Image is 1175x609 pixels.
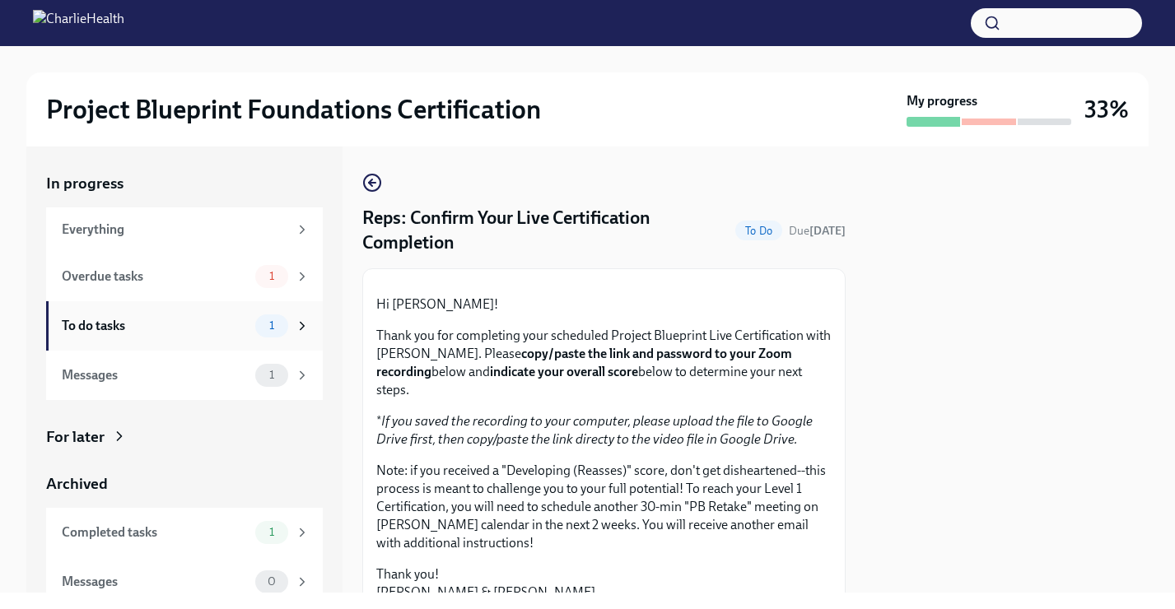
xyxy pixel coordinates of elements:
a: Completed tasks1 [46,508,323,557]
a: To do tasks1 [46,301,323,351]
div: Overdue tasks [62,267,249,286]
h3: 33% [1084,95,1129,124]
a: In progress [46,173,323,194]
a: Overdue tasks1 [46,252,323,301]
span: To Do [735,225,782,237]
strong: copy/paste the link and password to your Zoom recording [376,346,792,379]
div: For later [46,426,105,448]
p: Note: if you received a "Developing (Reasses)" score, don't get disheartened--this process is mea... [376,462,832,552]
span: 1 [259,526,284,538]
h4: Reps: Confirm Your Live Certification Completion [362,206,729,255]
div: Messages [62,366,249,384]
strong: [DATE] [809,224,846,238]
a: For later [46,426,323,448]
a: Everything [46,207,323,252]
span: 1 [259,270,284,282]
strong: indicate your overall score [490,364,638,379]
a: Messages0 [46,557,323,607]
span: 0 [258,575,286,588]
img: CharlieHealth [33,10,124,36]
span: October 2nd, 2025 11:00 [789,223,846,239]
a: Messages1 [46,351,323,400]
div: To do tasks [62,317,249,335]
h2: Project Blueprint Foundations Certification [46,93,541,126]
p: Thank you for completing your scheduled Project Blueprint Live Certification with [PERSON_NAME]. ... [376,327,832,399]
div: Messages [62,573,249,591]
p: Thank you! [PERSON_NAME] & [PERSON_NAME] [376,565,832,602]
span: Due [789,224,846,238]
strong: My progress [907,92,977,110]
span: 1 [259,369,284,381]
p: Hi [PERSON_NAME]! [376,295,832,314]
div: Completed tasks [62,523,249,542]
em: If you saved the recording to your computer, please upload the file to Google Drive first, then c... [376,413,813,447]
div: Everything [62,221,288,239]
span: 1 [259,319,284,332]
a: Archived [46,473,323,495]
